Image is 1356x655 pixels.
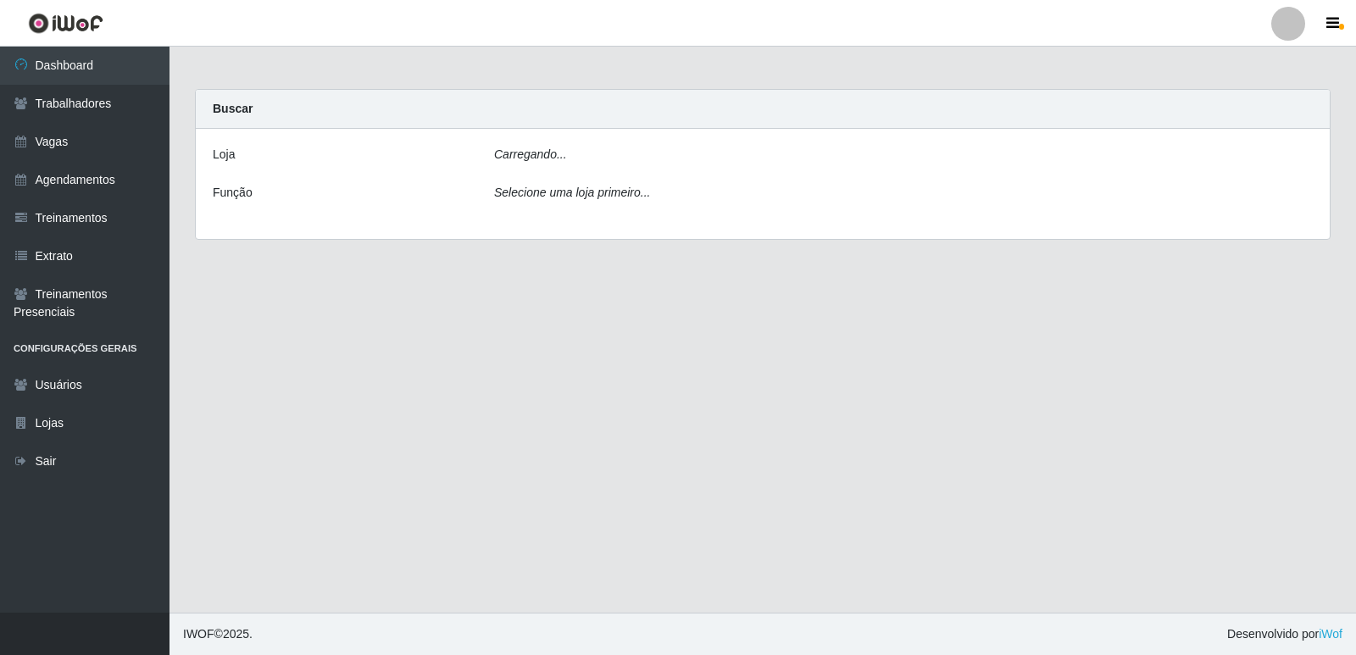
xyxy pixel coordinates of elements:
span: © 2025 . [183,625,253,643]
img: CoreUI Logo [28,13,103,34]
label: Função [213,184,253,202]
a: iWof [1319,627,1342,641]
label: Loja [213,146,235,164]
i: Carregando... [494,147,567,161]
span: IWOF [183,627,214,641]
strong: Buscar [213,102,253,115]
i: Selecione uma loja primeiro... [494,186,650,199]
span: Desenvolvido por [1227,625,1342,643]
